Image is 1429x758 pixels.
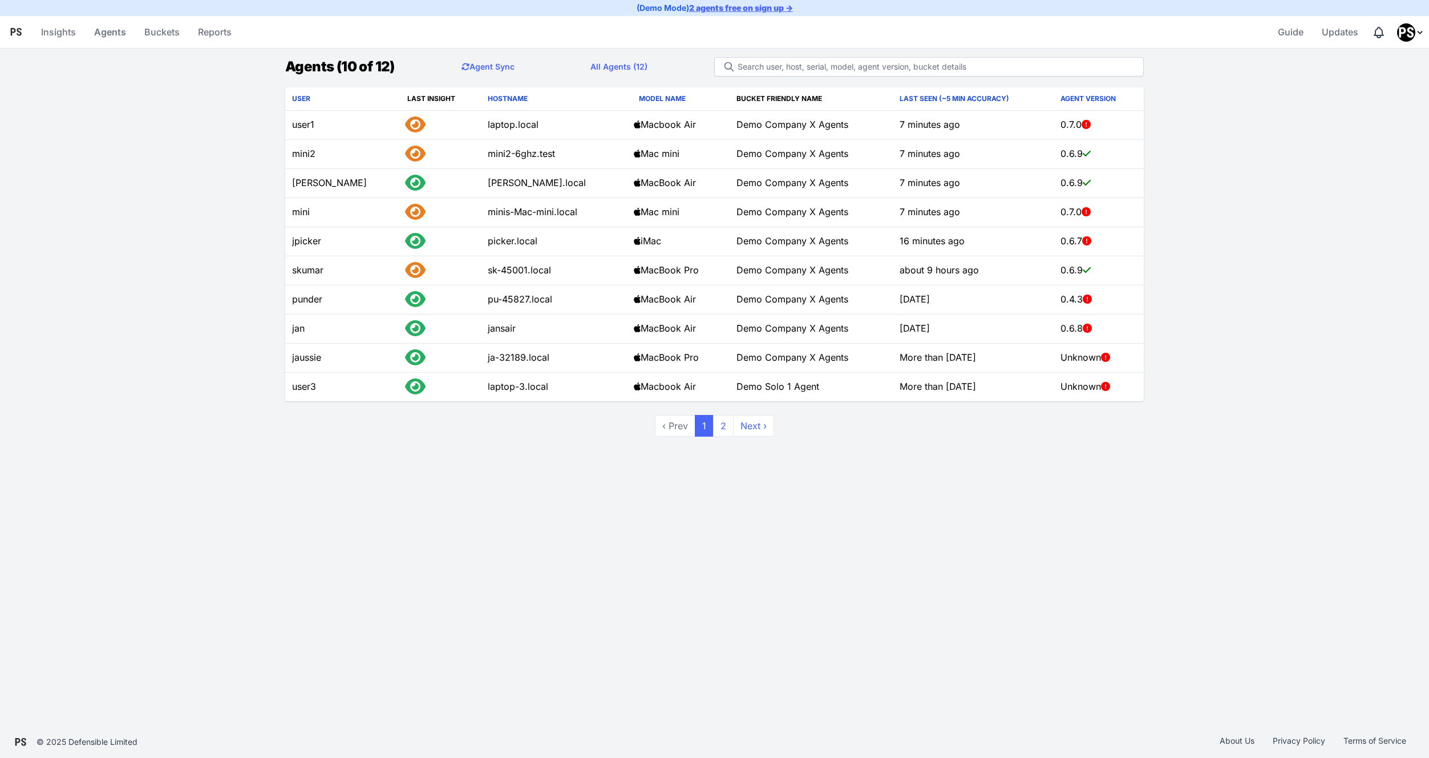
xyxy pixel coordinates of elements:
td: Mac mini [627,140,730,169]
td: Demo Company X Agents [730,344,893,373]
p: (Demo Mode) [637,2,793,14]
span: Guide [1278,21,1303,43]
a: About Us [1211,735,1264,749]
td: Demo Company X Agents [730,285,893,315]
div: Notifications [1372,26,1386,39]
a: Buckets [140,18,184,46]
td: MacBook Air [627,315,730,344]
a: Last Seen (~5 min accuracy) [900,94,1009,103]
a: Model Name [639,94,686,103]
td: Macbook Air [627,373,730,402]
td: about 9 hours ago [893,256,1054,285]
td: 0.6.9 [1054,140,1144,169]
td: More than [DATE] [893,344,1054,373]
td: [DATE] [893,315,1054,344]
td: 0.6.7 [1054,227,1144,256]
td: 7 minutes ago [893,111,1054,140]
a: Hostname [488,94,528,103]
a: 2 [713,415,734,437]
td: Demo Company X Agents [730,315,893,344]
td: Demo Company X Agents [730,169,893,198]
span: 1 [695,415,714,437]
img: Pansift Demo Account [1397,23,1415,42]
td: 0.7.0 [1054,198,1144,227]
td: Unknown [1054,344,1144,373]
span: ‹ Prev [655,415,695,437]
a: Agents [90,18,131,46]
input: Search [714,57,1144,76]
td: iMac [627,227,730,256]
a: User [292,94,310,103]
td: mini2-6ghz.test [481,140,627,169]
h1: Agents (10 of 12) [285,57,395,77]
td: jaussie [285,344,400,373]
a: Reports [193,18,236,46]
td: 0.4.3 [1054,285,1144,315]
td: 0.6.8 [1054,315,1144,344]
a: Privacy Policy [1264,735,1334,749]
td: MacBook Air [627,285,730,315]
a: Guide [1273,18,1308,46]
td: 0.6.9 [1054,256,1144,285]
div: © 2025 Defensible Limited [37,736,137,748]
td: Unknown [1054,373,1144,402]
td: Demo Company X Agents [730,140,893,169]
td: 16 minutes ago [893,227,1054,256]
td: 7 minutes ago [893,198,1054,227]
td: Mac mini [627,198,730,227]
a: 2 agents free on sign up → [689,3,793,13]
td: mini [285,198,400,227]
td: Demo Solo 1 Agent [730,373,893,402]
td: user3 [285,373,400,402]
td: 0.6.9 [1054,169,1144,198]
td: Demo Company X Agents [730,111,893,140]
td: More than [DATE] [893,373,1054,402]
td: MacBook Air [627,169,730,198]
td: Demo Company X Agents [730,227,893,256]
td: laptop-3.local [481,373,627,402]
th: Last Insight [400,87,481,111]
td: skumar [285,256,400,285]
div: Profile Menu [1397,23,1424,42]
td: sk-45001.local [481,256,627,285]
td: ja-32189.local [481,344,627,373]
td: picker.local [481,227,627,256]
td: 7 minutes ago [893,169,1054,198]
td: MacBook Pro [627,344,730,373]
td: mini2 [285,140,400,169]
a: Updates [1317,18,1363,46]
td: laptop.local [481,111,627,140]
a: Insights [37,18,80,46]
td: punder [285,285,400,315]
td: [PERSON_NAME].local [481,169,627,198]
td: [DATE] [893,285,1054,315]
td: 0.7.0 [1054,111,1144,140]
a: All Agents (12) [581,55,657,78]
td: Macbook Air [627,111,730,140]
span: Updates [1322,21,1358,43]
td: pu-45827.local [481,285,627,315]
nav: pager [655,415,774,437]
td: MacBook Pro [627,256,730,285]
td: minis-Mac-mini.local [481,198,627,227]
td: jansair [481,315,627,344]
td: user1 [285,111,400,140]
td: 7 minutes ago [893,140,1054,169]
td: Demo Company X Agents [730,256,893,285]
button: Agent Sync [452,55,524,78]
th: Bucket Friendly Name [730,87,893,111]
a: Agent Version [1060,94,1116,103]
td: [PERSON_NAME] [285,169,400,198]
a: next [733,415,774,437]
td: Demo Company X Agents [730,198,893,227]
td: jan [285,315,400,344]
td: jpicker [285,227,400,256]
a: Terms of Service [1334,735,1415,749]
